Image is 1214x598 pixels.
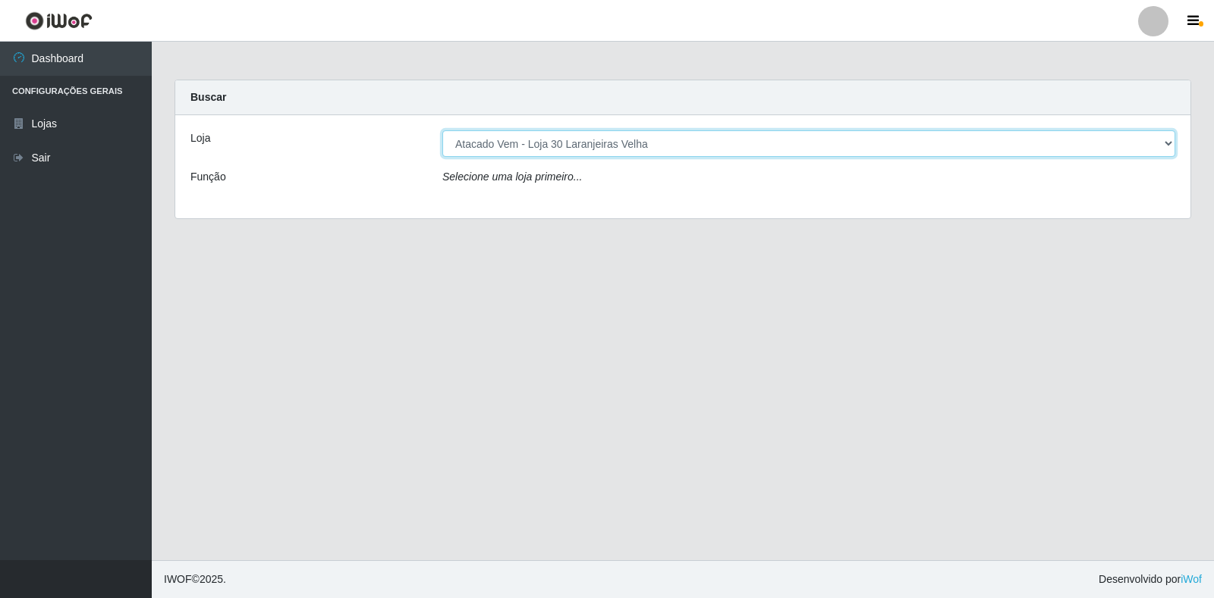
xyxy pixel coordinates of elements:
label: Função [190,169,226,185]
span: © 2025 . [164,571,226,587]
label: Loja [190,130,210,146]
img: CoreUI Logo [25,11,93,30]
span: Desenvolvido por [1099,571,1202,587]
span: IWOF [164,573,192,585]
a: iWof [1181,573,1202,585]
strong: Buscar [190,91,226,103]
i: Selecione uma loja primeiro... [442,171,582,183]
